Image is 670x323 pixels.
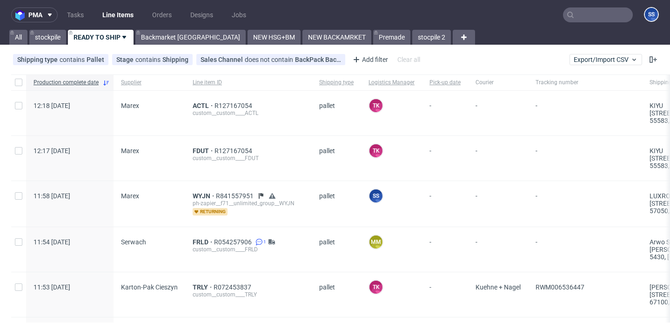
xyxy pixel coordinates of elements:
a: stocpile 2 [412,30,451,45]
span: pallet [319,192,354,215]
a: READY TO SHIP [68,30,134,45]
span: Pick-up date [429,79,461,87]
span: 11:54 [DATE] [33,238,70,246]
a: Jobs [226,7,252,22]
a: stockpile [29,30,66,45]
span: Marex [121,147,139,155]
div: custom__custom____FDUT [193,155,304,162]
figcaption: SS [369,189,382,202]
span: Export/Import CSV [574,56,638,63]
span: 11:53 [DATE] [33,283,70,291]
span: Serwach [121,238,146,246]
div: Add filter [349,52,390,67]
span: pallet [319,147,354,169]
div: Pallet [87,56,104,63]
span: RWM006536447 [536,283,584,291]
a: NEW HSG+BM [248,30,301,45]
button: Export/Import CSV [569,54,642,65]
div: BackPack Back Market [295,56,341,63]
span: - [536,102,635,124]
a: Premade [373,30,410,45]
span: 1 [263,238,266,246]
span: - [476,102,521,124]
span: pma [28,12,42,18]
span: Shipping type [17,56,60,63]
div: Shipping [162,56,188,63]
a: Designs [185,7,219,22]
span: - [429,192,461,215]
a: FRLD [193,238,214,246]
span: 12:18 [DATE] [33,102,70,109]
a: FDUT [193,147,214,155]
a: R127167054 [214,147,254,155]
span: Marex [121,102,139,109]
a: Orders [147,7,177,22]
div: custom__custom____ACTL [193,109,304,117]
span: - [429,238,461,261]
span: pallet [319,283,354,306]
span: - [476,238,521,261]
span: - [476,192,521,215]
span: Shipping type [319,79,354,87]
span: Stage [116,56,135,63]
a: ACTL [193,102,214,109]
a: R054257906 [214,238,254,246]
span: - [536,147,635,169]
div: Clear all [395,53,422,66]
span: Tracking number [536,79,635,87]
figcaption: TK [369,144,382,157]
span: Karton-Pak Cieszyn [121,283,178,291]
span: pallet [319,102,354,124]
span: does not contain [245,56,295,63]
span: Marex [121,192,139,200]
span: returning [193,208,228,215]
a: R841557951 [216,192,255,200]
img: logo [15,10,28,20]
figcaption: MM [369,236,382,249]
div: ph-zapier__f71__unlimited_group__WYJN [193,200,304,207]
figcaption: TK [369,99,382,112]
a: Backmarket [GEOGRAPHIC_DATA] [135,30,246,45]
span: Courier [476,79,521,87]
a: All [9,30,27,45]
figcaption: SS [645,8,658,21]
a: WYJN [193,192,216,200]
span: - [429,102,461,124]
span: Production complete date [33,79,99,87]
figcaption: TK [369,281,382,294]
a: R127167054 [214,102,254,109]
span: - [476,147,521,169]
span: Line item ID [193,79,304,87]
span: - [536,192,635,215]
a: TRLY [193,283,214,291]
span: 11:58 [DATE] [33,192,70,200]
span: Sales Channel [201,56,245,63]
span: pallet [319,238,354,261]
a: NEW BACKAMRKET [302,30,371,45]
button: pma [11,7,58,22]
div: custom__custom____FRLD [193,246,304,253]
span: Supplier [121,79,178,87]
span: - [536,238,635,261]
a: Tasks [61,7,89,22]
span: - [429,283,461,306]
div: custom__custom____TRLY [193,291,304,298]
span: 12:17 [DATE] [33,147,70,155]
a: R072453837 [214,283,253,291]
a: Line Items [97,7,139,22]
span: Kuehne + Nagel [476,283,521,306]
a: 1 [254,238,266,246]
span: - [429,147,461,169]
span: Logistics Manager [368,79,415,87]
span: contains [60,56,87,63]
span: contains [135,56,162,63]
